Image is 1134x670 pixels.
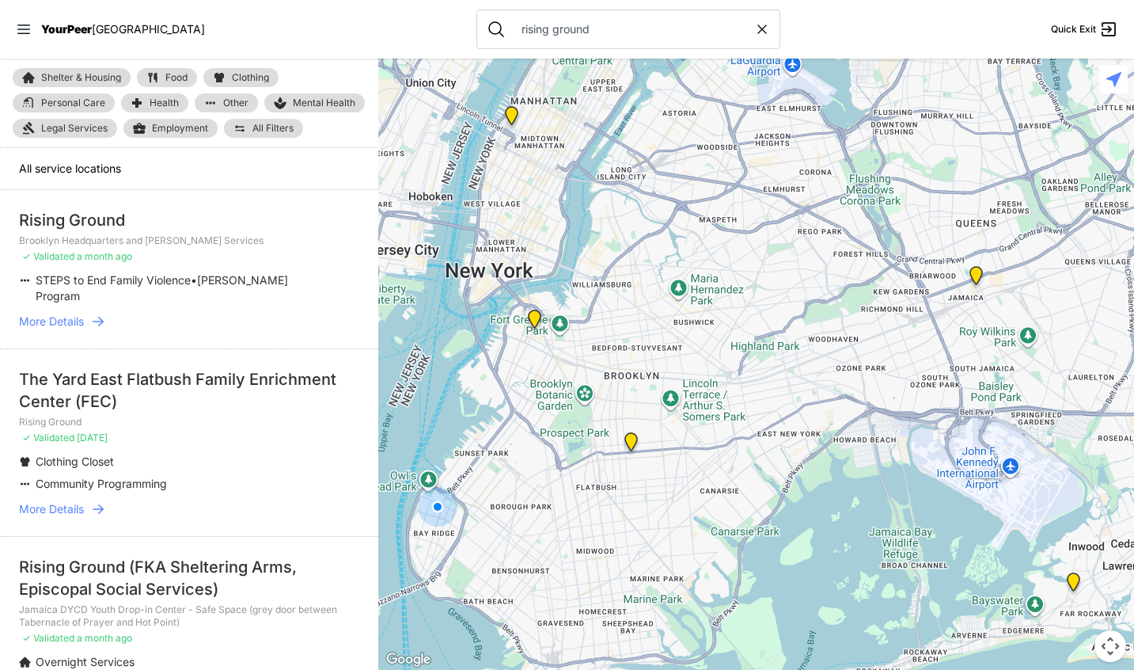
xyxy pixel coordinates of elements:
span: Clothing [232,73,269,82]
a: Food [137,68,197,87]
div: Jamaica DYCD Youth Drop-in Center - Safe Space (grey door between Tabernacle of Prayer and Hot Po... [966,266,986,291]
div: You are here! [418,487,457,527]
div: New York [502,106,521,131]
a: Mental Health [264,93,365,112]
a: Other [195,93,258,112]
span: [GEOGRAPHIC_DATA] [92,22,205,36]
p: Rising Ground [19,416,359,428]
a: Health [121,93,188,112]
span: Clothing Closet [36,455,114,468]
span: STEPS to End Family Violence [36,273,191,287]
span: All service locations [19,162,121,175]
a: All Filters [224,119,303,138]
p: Jamaica DYCD Youth Drop-in Center - Safe Space (grey door between Tabernacle of Prayer and Hot Po... [19,603,359,629]
a: Shelter & Housing [13,68,131,87]
span: Other [223,98,248,108]
a: Quick Exit [1051,20,1118,39]
div: Rising Ground [19,209,359,231]
div: Far Rockaway DYCD Youth Drop-in Center [1064,573,1083,598]
a: Legal Services [13,119,117,138]
button: Map camera controls [1094,630,1126,662]
div: Brooklyn Headquarters and Edwin Gould Services [525,310,544,335]
div: Rising Ground [621,432,641,458]
span: Quick Exit [1051,23,1096,36]
span: Personal Care [41,98,105,108]
div: Rising Ground (FKA Sheltering Arms, Episcopal Social Services) [19,556,359,600]
a: Personal Care [13,93,115,112]
span: a month ago [77,632,132,644]
a: YourPeer[GEOGRAPHIC_DATA] [41,25,205,34]
span: ✓ Validated [22,432,74,443]
img: Google [382,649,434,670]
span: Employment [152,122,208,135]
span: • [191,273,197,287]
p: Brooklyn Headquarters and [PERSON_NAME] Services [19,234,359,247]
span: Mental Health [293,97,355,109]
span: Health [150,98,179,108]
span: More Details [19,501,84,517]
span: ✓ Validated [22,632,74,644]
a: More Details [19,314,359,329]
span: Legal Services [41,122,108,135]
a: Clothing [203,68,279,87]
span: ✓ Validated [22,250,74,262]
span: [DATE] [77,432,108,443]
a: Open this area in Google Maps (opens a new window) [382,649,434,670]
span: Overnight Services [36,655,135,668]
span: YourPeer [41,22,92,36]
input: Search [512,21,754,37]
a: More Details [19,501,359,517]
span: Shelter & Housing [41,73,121,82]
span: All Filters [252,124,294,133]
span: More Details [19,314,84,329]
span: Community Programming [36,477,167,490]
span: Food [165,73,188,82]
div: The Yard East Flatbush Family Enrichment Center (FEC) [19,368,359,413]
a: Employment [123,119,218,138]
span: a month ago [77,250,132,262]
